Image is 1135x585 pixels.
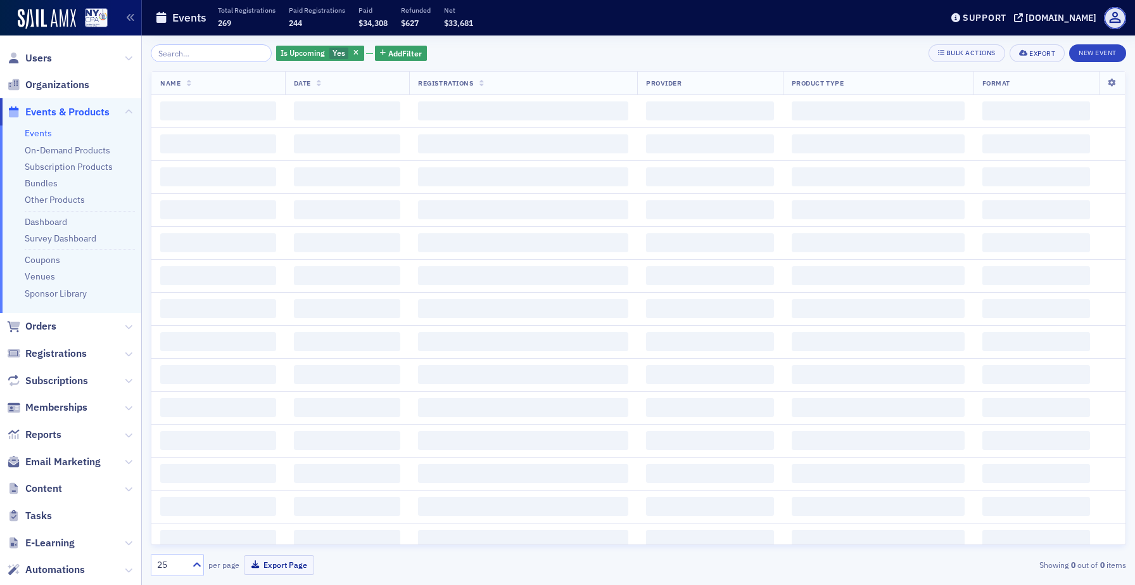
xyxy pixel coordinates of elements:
span: ‌ [160,464,276,483]
span: ‌ [160,365,276,384]
span: ‌ [792,431,965,450]
span: 244 [289,18,302,28]
span: ‌ [418,464,628,483]
a: Automations [7,563,85,577]
button: AddFilter [375,46,427,61]
img: SailAMX [85,8,108,28]
span: ‌ [646,167,774,186]
span: ‌ [294,332,401,351]
span: E-Learning [25,536,75,550]
span: ‌ [418,398,628,417]
span: ‌ [160,134,276,153]
span: ‌ [294,101,401,120]
strong: 0 [1098,559,1106,570]
span: ‌ [982,497,1090,516]
span: ‌ [418,233,628,252]
span: ‌ [418,332,628,351]
span: ‌ [418,530,628,549]
span: ‌ [646,464,774,483]
span: Events & Products [25,105,110,119]
span: ‌ [792,233,965,252]
span: ‌ [646,530,774,549]
span: Memberships [25,401,87,415]
div: Bulk Actions [946,49,996,56]
span: ‌ [418,266,628,285]
div: Export [1029,50,1055,57]
span: ‌ [646,200,774,219]
span: ‌ [160,530,276,549]
a: Coupons [25,254,60,266]
span: ‌ [294,134,401,153]
button: [DOMAIN_NAME] [1014,13,1101,22]
span: ‌ [160,266,276,285]
span: ‌ [646,365,774,384]
span: ‌ [982,233,1090,252]
span: ‌ [792,332,965,351]
span: ‌ [646,299,774,318]
span: ‌ [418,167,628,186]
a: Subscriptions [7,374,88,388]
span: Subscriptions [25,374,88,388]
span: Product Type [792,79,844,87]
span: ‌ [294,200,401,219]
span: Date [294,79,311,87]
a: View Homepage [76,8,108,30]
button: Export Page [244,555,314,575]
span: ‌ [294,299,401,318]
a: SailAMX [18,9,76,29]
span: ‌ [294,464,401,483]
a: On-Demand Products [25,145,110,156]
button: Bulk Actions [929,44,1005,62]
a: New Event [1069,46,1126,58]
span: ‌ [982,299,1090,318]
a: Tasks [7,509,52,523]
span: ‌ [792,464,965,483]
input: Search… [151,44,272,62]
span: $33,681 [444,18,473,28]
span: ‌ [982,266,1090,285]
span: Provider [646,79,682,87]
span: ‌ [160,497,276,516]
span: ‌ [418,200,628,219]
span: Is Upcoming [281,48,325,58]
span: ‌ [646,431,774,450]
span: ‌ [418,299,628,318]
span: ‌ [160,167,276,186]
span: ‌ [294,398,401,417]
span: ‌ [792,365,965,384]
span: Yes [333,48,345,58]
a: Orders [7,319,56,333]
span: ‌ [982,200,1090,219]
a: Reports [7,428,61,442]
p: Net [444,6,473,15]
span: ‌ [646,266,774,285]
a: Bundles [25,177,58,189]
span: Add Filter [388,48,422,59]
span: ‌ [418,497,628,516]
span: Content [25,482,62,496]
a: Dashboard [25,216,67,228]
span: Registrations [418,79,473,87]
a: Registrations [7,347,87,361]
span: ‌ [792,497,965,516]
span: ‌ [160,332,276,351]
span: Reports [25,428,61,442]
strong: 0 [1068,559,1077,570]
button: New Event [1069,44,1126,62]
p: Paid [358,6,388,15]
div: [DOMAIN_NAME] [1025,12,1096,23]
span: ‌ [646,497,774,516]
span: ‌ [294,530,401,549]
span: ‌ [982,398,1090,417]
div: 25 [157,558,185,572]
a: Organizations [7,78,89,92]
span: ‌ [294,233,401,252]
span: ‌ [982,134,1090,153]
span: ‌ [982,167,1090,186]
a: Sponsor Library [25,288,87,299]
span: ‌ [982,365,1090,384]
p: Total Registrations [218,6,276,15]
a: Email Marketing [7,455,101,469]
span: ‌ [792,299,965,318]
span: ‌ [294,365,401,384]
